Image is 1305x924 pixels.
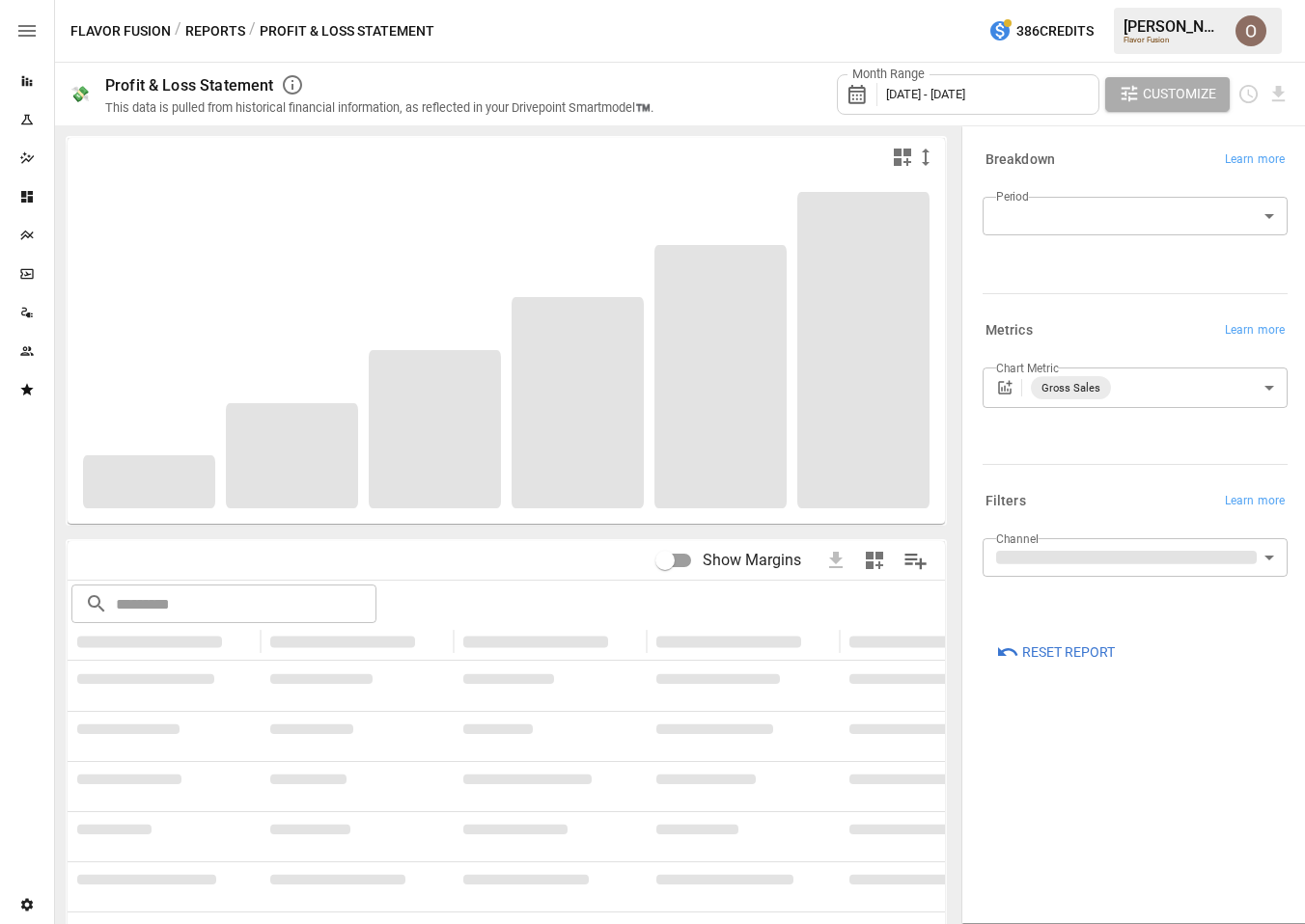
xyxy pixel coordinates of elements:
[1224,4,1278,58] button: Oleksii Flok
[996,530,1039,547] label: Channel
[1034,377,1108,399] span: Gross Sales
[105,100,653,115] div: This data is pulled from historical financial information, as reflected in your Drivepoint Smartm...
[1022,640,1115,665] span: Reset Report
[1225,150,1285,170] span: Learn more
[185,19,245,43] button: Reports
[996,188,1029,204] label: Period
[996,360,1059,376] label: Chart Metric
[1237,83,1260,105] button: Schedule report
[1225,321,1285,340] span: Learn more
[610,628,637,655] button: Sort
[1105,77,1231,112] button: Customize
[847,66,930,83] label: Month Range
[1225,492,1285,511] span: Learn more
[986,149,1055,171] h6: Breakdown
[1236,15,1266,46] img: Oleksii Flok
[981,14,1101,49] button: 386Credits
[803,628,830,655] button: Sort
[1143,82,1216,106] span: Customize
[1124,17,1224,36] div: [PERSON_NAME]
[894,539,937,583] button: Manage Columns
[417,628,444,655] button: Sort
[175,19,181,43] div: /
[1016,19,1094,43] span: 386 Credits
[986,320,1033,341] h6: Metrics
[105,76,273,95] div: Profit & Loss Statement
[986,491,1026,512] h6: Filters
[70,19,171,43] button: Flavor Fusion
[703,549,801,572] span: Show Margins
[1124,36,1224,44] div: Flavor Fusion
[70,85,90,103] div: 💸
[1267,83,1290,105] button: Download report
[886,87,965,101] span: [DATE] - [DATE]
[249,19,256,43] div: /
[983,635,1128,669] button: Reset Report
[224,628,251,655] button: Sort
